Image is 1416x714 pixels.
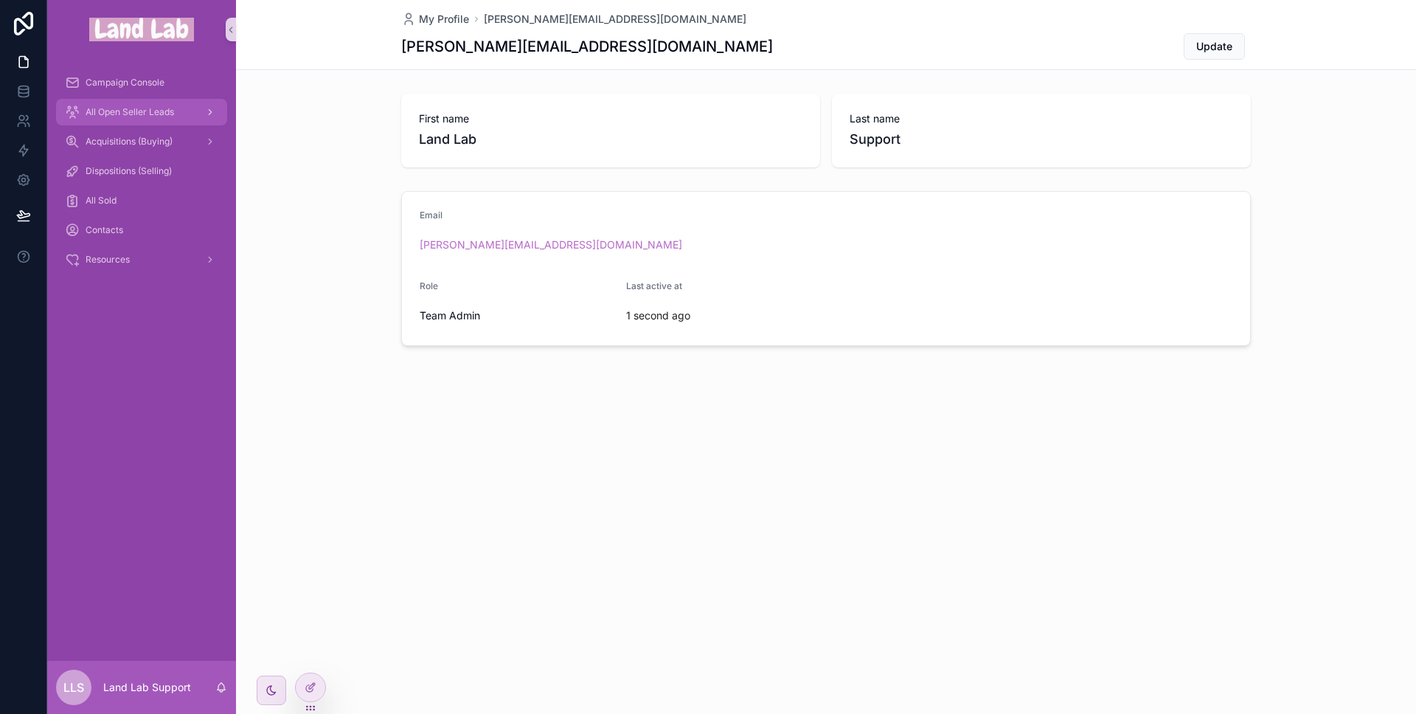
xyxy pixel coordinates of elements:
span: Acquisitions (Buying) [86,136,173,148]
span: LLS [63,679,84,696]
a: My Profile [401,12,469,27]
span: Email [420,209,442,221]
a: Resources [56,246,227,273]
a: Contacts [56,217,227,243]
a: Campaign Console [56,69,227,96]
div: scrollable content [47,59,236,292]
span: Campaign Console [86,77,164,89]
a: All Open Seller Leads [56,99,227,125]
p: Land Lab Support [103,680,191,695]
span: All Open Seller Leads [86,106,174,118]
span: Land Lab [419,129,802,150]
a: [PERSON_NAME][EMAIL_ADDRESS][DOMAIN_NAME] [484,12,746,27]
p: 1 second ago [626,308,690,323]
h1: [PERSON_NAME][EMAIL_ADDRESS][DOMAIN_NAME] [401,36,773,57]
span: Last name [850,111,1233,126]
a: [PERSON_NAME][EMAIL_ADDRESS][DOMAIN_NAME] [420,238,682,252]
span: Team Admin [420,308,480,323]
span: Resources [86,254,130,266]
span: Support [850,129,1233,150]
a: Acquisitions (Buying) [56,128,227,155]
span: Last active at [626,280,682,291]
span: My Profile [419,12,469,27]
span: First name [419,111,802,126]
a: All Sold [56,187,227,214]
img: App logo [89,18,194,41]
a: Dispositions (Selling) [56,158,227,184]
button: Update [1184,33,1245,60]
span: Dispositions (Selling) [86,165,172,177]
span: Contacts [86,224,123,236]
span: Update [1196,39,1232,54]
span: Role [420,280,438,291]
span: All Sold [86,195,117,207]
